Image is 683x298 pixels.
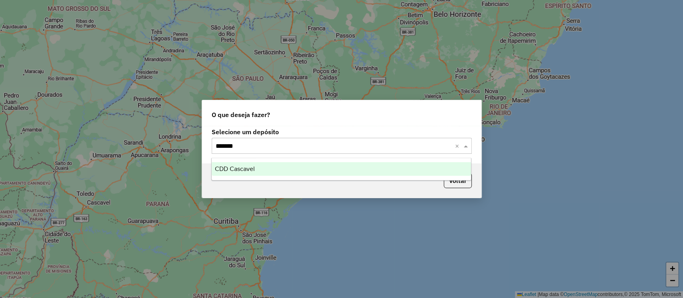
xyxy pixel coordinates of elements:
[212,127,472,137] label: Selecione um depósito
[212,110,270,119] span: O que deseja fazer?
[215,165,255,172] span: CDD Cascavel
[211,158,471,181] ng-dropdown-panel: Options list
[444,173,472,188] button: Voltar
[455,141,462,151] span: Clear all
